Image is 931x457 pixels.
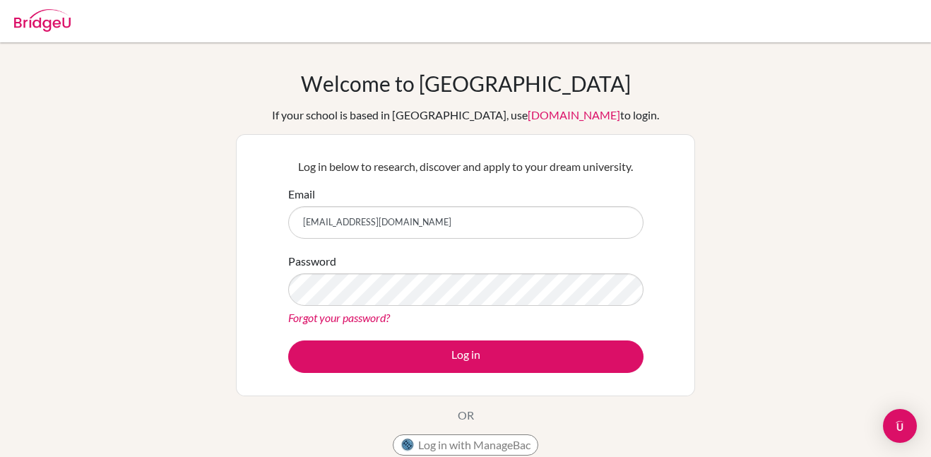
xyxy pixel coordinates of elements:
[458,407,474,424] p: OR
[393,434,538,456] button: Log in with ManageBac
[528,108,620,121] a: [DOMAIN_NAME]
[14,9,71,32] img: Bridge-U
[883,409,917,443] div: Open Intercom Messenger
[272,107,659,124] div: If your school is based in [GEOGRAPHIC_DATA], use to login.
[288,340,644,373] button: Log in
[288,253,336,270] label: Password
[288,186,315,203] label: Email
[288,311,390,324] a: Forgot your password?
[301,71,631,96] h1: Welcome to [GEOGRAPHIC_DATA]
[288,158,644,175] p: Log in below to research, discover and apply to your dream university.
